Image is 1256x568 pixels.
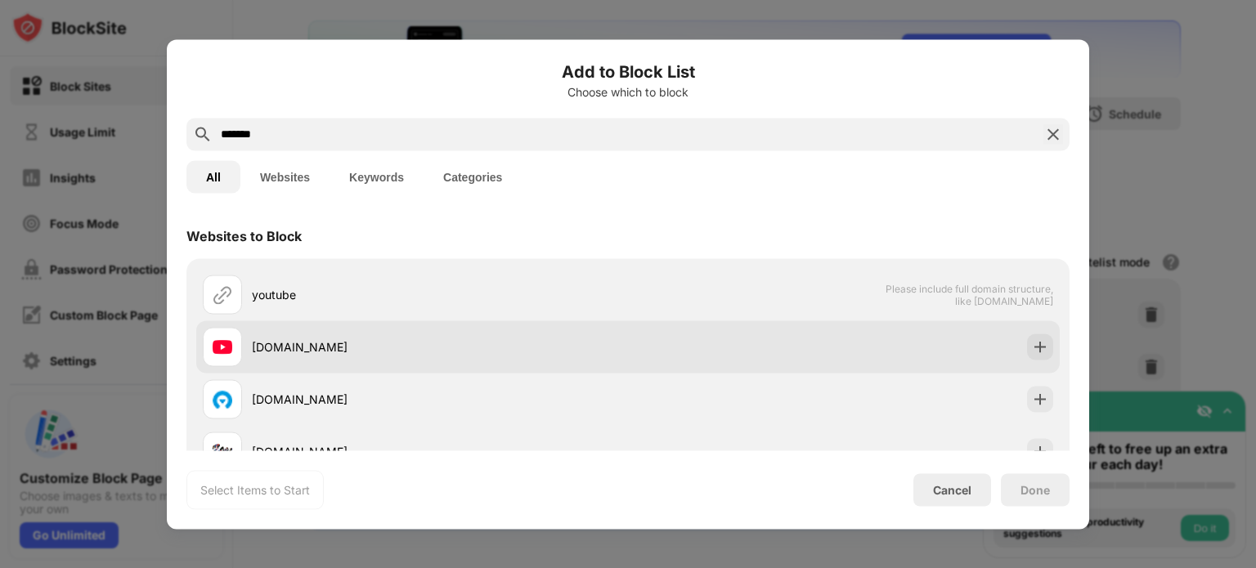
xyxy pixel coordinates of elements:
button: Categories [424,160,522,193]
div: [DOMAIN_NAME] [252,338,628,356]
span: Please include full domain structure, like [DOMAIN_NAME] [885,282,1053,306]
img: favicons [213,337,232,356]
img: favicons [213,389,232,409]
button: All [186,160,240,193]
button: Keywords [330,160,424,193]
img: search.svg [193,124,213,144]
img: url.svg [213,284,232,304]
div: Websites to Block [186,227,302,244]
img: favicons [213,441,232,461]
div: Choose which to block [186,85,1070,98]
div: Done [1020,483,1050,496]
div: Select Items to Start [200,481,310,498]
img: search-close [1043,124,1063,144]
button: Websites [240,160,330,193]
div: [DOMAIN_NAME] [252,443,628,460]
div: [DOMAIN_NAME] [252,391,628,408]
div: youtube [252,286,628,303]
div: Cancel [933,483,971,497]
h6: Add to Block List [186,59,1070,83]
